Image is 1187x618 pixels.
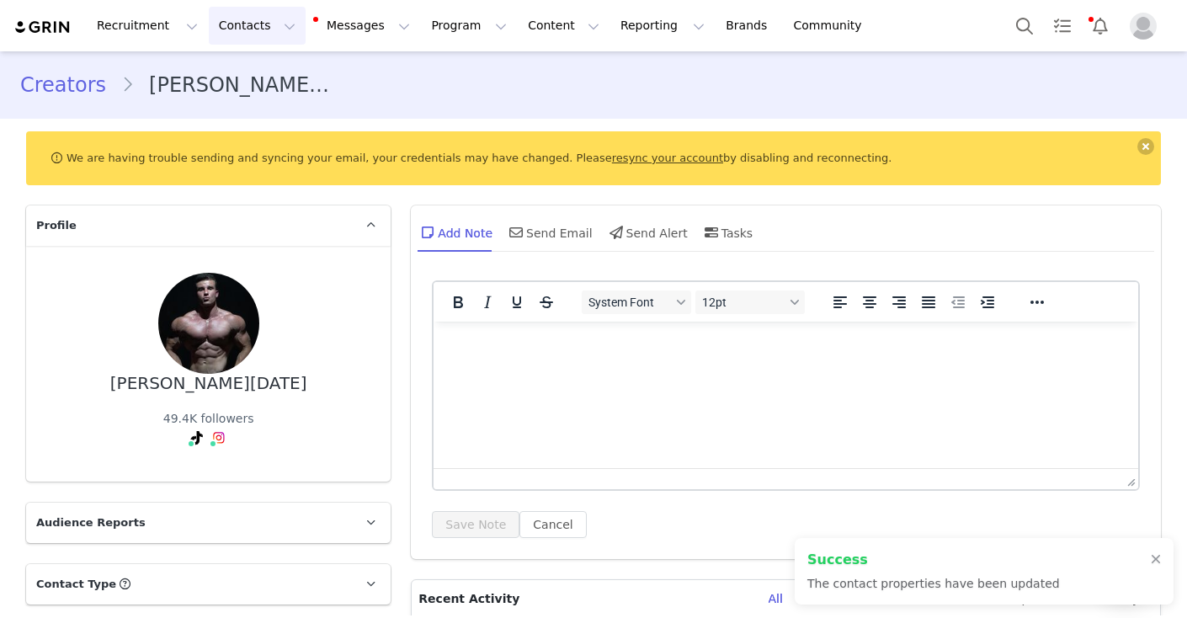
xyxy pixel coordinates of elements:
[163,410,254,428] div: 49.4K followers
[13,19,72,35] img: grin logo
[973,290,1002,314] button: Increase indent
[1120,469,1138,489] div: Press the Up and Down arrow keys to resize the editor.
[695,290,805,314] button: Font sizes
[36,217,77,234] span: Profile
[506,212,593,253] div: Send Email
[716,7,782,45] a: Brands
[87,7,208,45] button: Recruitment
[769,580,783,618] div: All
[826,290,854,314] button: Align left
[418,580,754,617] p: Recent Activity
[432,511,519,538] button: Save Note
[212,431,226,445] img: instagram.svg
[473,290,502,314] button: Italic
[807,575,1060,593] p: The contact properties have been updated
[1130,13,1157,40] img: placeholder-profile.jpg
[855,290,884,314] button: Align center
[588,296,671,309] span: System Font
[914,290,943,314] button: Justify
[807,550,1060,570] h2: Success
[421,7,517,45] button: Program
[36,576,116,593] span: Contact Type
[110,374,307,393] div: [PERSON_NAME][DATE]
[519,511,586,538] button: Cancel
[418,212,492,253] div: Add Note
[20,70,121,100] a: Creators
[610,7,715,45] button: Reporting
[606,212,688,253] div: Send Alert
[434,322,1138,468] iframe: Rich Text Area
[1044,7,1081,45] a: Tasks
[582,290,691,314] button: Fonts
[503,290,531,314] button: Underline
[784,7,880,45] a: Community
[532,290,561,314] button: Strikethrough
[306,7,420,45] button: Messages
[158,273,259,374] img: a5fe8f11-1a25-41db-8ef4-76840148cd01.jpg
[944,290,972,314] button: Decrease indent
[1006,7,1043,45] button: Search
[1082,7,1119,45] button: Notifications
[209,7,306,45] button: Contacts
[36,514,146,531] span: Audience Reports
[26,131,1161,185] div: We are having trouble sending and syncing your email, your credentials may have changed. Please b...
[701,212,753,253] div: Tasks
[612,152,723,164] a: resync your account
[444,290,472,314] button: Bold
[1120,13,1174,40] button: Profile
[1023,290,1051,314] button: Reveal or hide additional toolbar items
[518,7,609,45] button: Content
[885,290,913,314] button: Align right
[702,296,785,309] span: 12pt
